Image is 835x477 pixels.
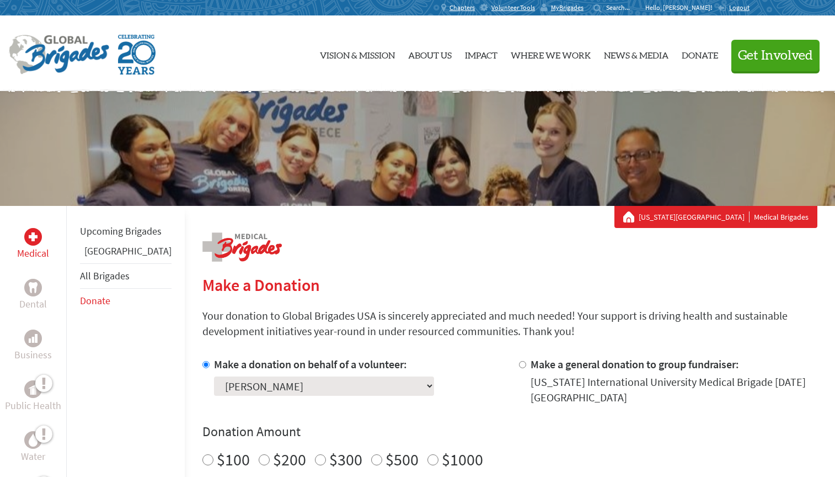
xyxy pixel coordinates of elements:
a: [GEOGRAPHIC_DATA] [84,245,172,257]
li: Donate [80,289,172,313]
label: Make a general donation to group fundraiser: [531,357,739,371]
a: About Us [408,25,452,82]
a: All Brigades [80,269,130,282]
label: $200 [273,449,306,470]
p: Your donation to Global Brigades USA is sincerely appreciated and much needed! Your support is dr... [202,308,817,339]
h4: Donation Amount [202,423,817,441]
a: BusinessBusiness [14,330,52,363]
p: Hello, [PERSON_NAME]! [645,3,718,12]
p: Water [21,449,45,464]
span: Volunteer Tools [491,3,535,12]
a: Logout [718,3,750,12]
img: Dental [29,282,38,293]
a: Where We Work [511,25,591,82]
img: Public Health [29,384,38,395]
div: Medical Brigades [623,211,809,222]
a: Public HealthPublic Health [5,380,61,414]
li: All Brigades [80,263,172,289]
a: WaterWater [21,431,45,464]
span: Get Involved [738,49,813,62]
p: Public Health [5,398,61,414]
div: Water [24,431,42,449]
img: Medical [29,232,38,241]
a: Impact [465,25,497,82]
img: logo-medical.png [202,232,282,262]
img: Global Brigades Celebrating 20 Years [118,35,156,75]
a: Vision & Mission [320,25,395,82]
p: Business [14,347,52,363]
a: MedicalMedical [17,228,49,261]
label: Make a donation on behalf of a volunteer: [214,357,407,371]
div: Public Health [24,380,42,398]
img: Water [29,433,38,446]
label: $100 [217,449,250,470]
div: Dental [24,279,42,296]
img: Business [29,334,38,343]
p: Dental [19,296,47,312]
div: Medical [24,228,42,246]
span: Chapters [449,3,475,12]
a: DentalDental [19,279,47,312]
span: Logout [729,3,750,12]
a: [US_STATE][GEOGRAPHIC_DATA] [639,211,750,222]
a: Donate [682,25,718,82]
p: Medical [17,246,49,261]
input: Search... [606,3,638,12]
span: MyBrigades [551,3,584,12]
h2: Make a Donation [202,275,817,295]
a: Donate [80,294,110,307]
label: $500 [386,449,419,470]
label: $300 [329,449,362,470]
a: News & Media [604,25,668,82]
label: $1000 [442,449,483,470]
img: Global Brigades Logo [9,35,109,75]
div: [US_STATE] International University Medical Brigade [DATE] [GEOGRAPHIC_DATA] [531,374,818,405]
li: Guatemala [80,243,172,263]
li: Upcoming Brigades [80,219,172,243]
button: Get Involved [731,40,820,71]
a: Upcoming Brigades [80,225,162,237]
div: Business [24,330,42,347]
